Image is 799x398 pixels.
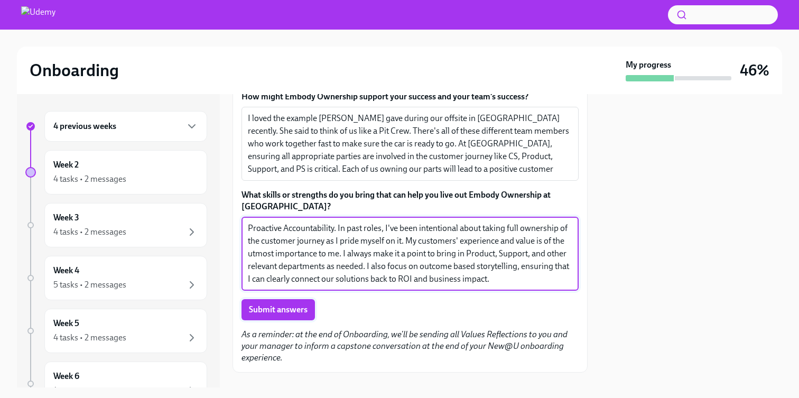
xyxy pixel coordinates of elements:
[53,159,79,171] h6: Week 2
[21,6,55,23] img: Udemy
[25,203,207,247] a: Week 34 tasks • 2 messages
[241,329,568,363] em: As a reminder: at the end of Onboarding, we'll be sending all Values Reflections to you and your ...
[249,304,308,315] span: Submit answers
[248,222,572,285] textarea: Proactive Accountability. In past roles, I've been intentional about taking full ownership of the...
[25,309,207,353] a: Week 54 tasks • 2 messages
[241,299,315,320] button: Submit answers
[248,112,572,175] textarea: I loved the example [PERSON_NAME] gave during our offsite in [GEOGRAPHIC_DATA] recently. She said...
[53,385,91,396] div: 1 message
[53,265,79,276] h6: Week 4
[53,332,126,344] div: 4 tasks • 2 messages
[626,59,671,71] strong: My progress
[53,279,126,291] div: 5 tasks • 2 messages
[25,256,207,300] a: Week 45 tasks • 2 messages
[740,61,769,80] h3: 46%
[53,173,126,185] div: 4 tasks • 2 messages
[44,111,207,142] div: 4 previous weeks
[30,60,119,81] h2: Onboarding
[53,318,79,329] h6: Week 5
[53,226,126,238] div: 4 tasks • 2 messages
[53,212,79,224] h6: Week 3
[25,150,207,195] a: Week 24 tasks • 2 messages
[241,91,579,103] label: How might Embody Ownership support your success and your team’s success?
[241,189,579,212] label: What skills or strengths do you bring that can help you live out Embody Ownership at [GEOGRAPHIC_...
[53,371,79,382] h6: Week 6
[53,121,116,132] h6: 4 previous weeks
